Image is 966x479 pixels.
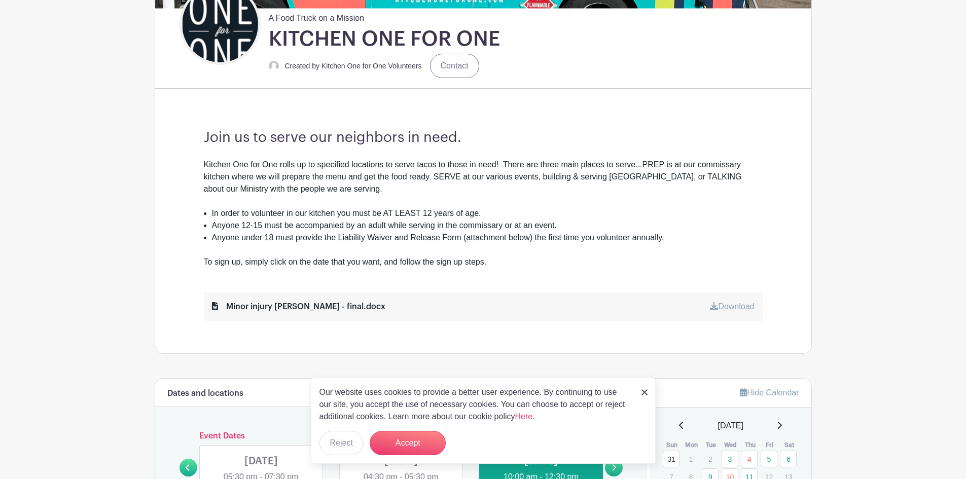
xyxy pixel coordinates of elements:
[269,61,279,71] img: default-ce2991bfa6775e67f084385cd625a349d9dcbb7a52a09fb2fda1e96e2d18dcdb.png
[702,451,719,467] p: 2
[319,386,631,423] p: Our website uses cookies to provide a better user experience. By continuing to use our site, you ...
[641,389,648,395] img: close_button-5f87c8562297e5c2d7936805f587ecaba9071eb48480494691a3f1689db116b3.svg
[285,62,422,70] small: Created by Kitchen One for One Volunteers
[212,207,763,219] li: In order to volunteer in our kitchen you must be AT LEAST 12 years of age.
[515,412,533,421] a: Here
[204,129,763,146] h3: Join us to serve our neighbors in need.
[269,8,365,24] span: A Food Truck on a Mission
[204,159,763,207] div: Kitchen One for One rolls up to specified locations to serve tacos to those in need! There are th...
[760,440,780,450] th: Fri
[370,431,446,455] button: Accept
[779,440,799,450] th: Sat
[780,451,797,467] a: 6
[722,451,738,467] a: 3
[740,388,799,397] a: Hide Calendar
[319,431,364,455] button: Reject
[430,54,479,78] a: Contact
[682,440,702,450] th: Mon
[721,440,741,450] th: Wed
[269,26,500,52] h1: KITCHEN ONE FOR ONE
[197,431,605,441] h6: Event Dates
[710,302,754,311] a: Download
[718,420,743,432] span: [DATE]
[683,451,699,467] p: 1
[212,301,385,313] div: Minor injury [PERSON_NAME] - final.docx
[663,451,679,467] a: 31
[662,440,682,450] th: Sun
[701,440,721,450] th: Tue
[167,389,243,398] h6: Dates and locations
[740,440,760,450] th: Thu
[761,451,777,467] a: 5
[204,256,763,268] div: To sign up, simply click on the date that you want, and follow the sign up steps.
[212,232,763,244] li: Anyone under 18 must provide the Liability Waiver and Release Form (attachment below) the first t...
[741,451,758,467] a: 4
[212,219,763,232] li: Anyone 12-15 must be accompanied by an adult while serving in the commissary or at an event.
